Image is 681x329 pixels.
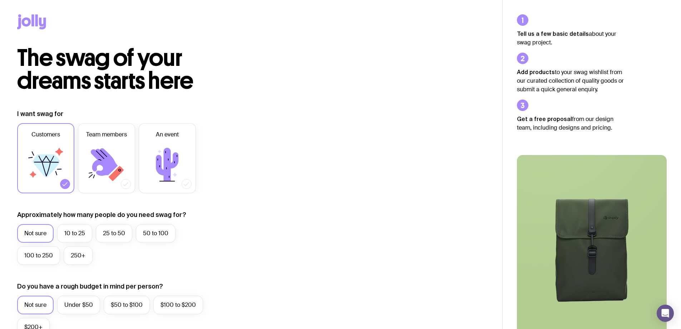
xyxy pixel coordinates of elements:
[104,296,150,314] label: $50 to $100
[17,224,54,243] label: Not sure
[17,282,163,291] label: Do you have a rough budget in mind per person?
[17,211,186,219] label: Approximately how many people do you need swag for?
[136,224,176,243] label: 50 to 100
[17,110,63,118] label: I want swag for
[517,29,624,47] p: about your swag project.
[96,224,132,243] label: 25 to 50
[517,69,555,75] strong: Add products
[657,305,674,322] div: Open Intercom Messenger
[31,130,60,139] span: Customers
[17,44,193,95] span: The swag of your dreams starts here
[86,130,127,139] span: Team members
[517,30,589,37] strong: Tell us a few basic details
[517,115,624,132] p: from our design team, including designs and pricing.
[64,246,93,265] label: 250+
[153,296,203,314] label: $100 to $200
[517,68,624,94] p: to your swag wishlist from our curated collection of quality goods or submit a quick general enqu...
[17,246,60,265] label: 100 to 250
[156,130,179,139] span: An event
[57,296,100,314] label: Under $50
[17,296,54,314] label: Not sure
[517,116,572,122] strong: Get a free proposal
[57,224,92,243] label: 10 to 25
